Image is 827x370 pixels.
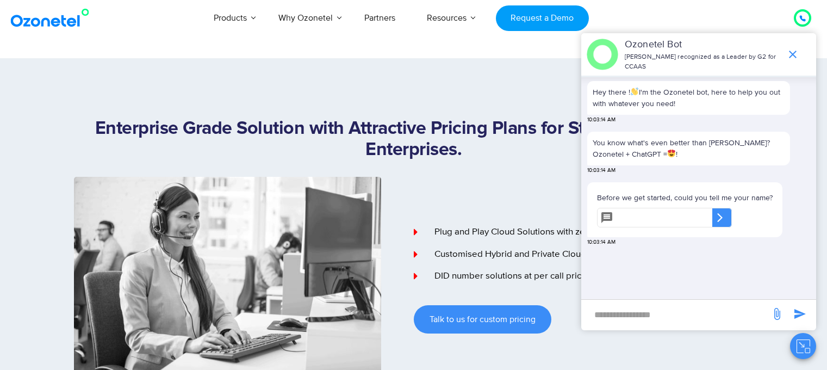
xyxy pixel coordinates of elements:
a: Request a Demo [496,5,589,31]
p: Before we get started, could you tell me your name? [597,192,773,203]
div: new-msg-input [587,305,765,325]
p: Ozonetel Bot [625,38,781,52]
img: header [587,39,618,70]
span: 10:03:14 AM [587,238,615,246]
button: Close chat [790,333,816,359]
span: 10:03:14 AM [587,166,615,175]
span: DID number solutions at per call pricing. Speak to us [432,269,646,283]
span: Plug and Play Cloud Solutions with zero setup costs [432,225,642,239]
p: Hey there ! I'm the Ozonetel bot, here to help you out with whatever you need! [593,87,785,109]
span: Talk to us for custom pricing [430,315,536,324]
a: Customised Hybrid and Private Cloud solutions also available. Read More. [414,248,754,262]
h1: Enterprise Grade Solution with Attractive Pricing Plans for Start-ups, SMBs and Enterprises. [74,118,754,161]
p: [PERSON_NAME] recognized as a Leader by G2 for CCAAS [625,52,781,72]
a: Plug and Play Cloud Solutions with zero setup costs [414,225,754,239]
span: send message [789,303,811,325]
img: 😍 [668,150,675,157]
span: 10:03:14 AM [587,116,615,124]
span: send message [766,303,788,325]
span: Customised Hybrid and Private Cloud solutions also available. Read More. [432,248,733,262]
a: Talk to us for custom pricing [414,305,551,334]
img: 👋 [631,88,638,95]
p: You know what's even better than [PERSON_NAME]? Ozonetel + ChatGPT = ! [593,137,785,160]
span: end chat or minimize [782,44,804,65]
